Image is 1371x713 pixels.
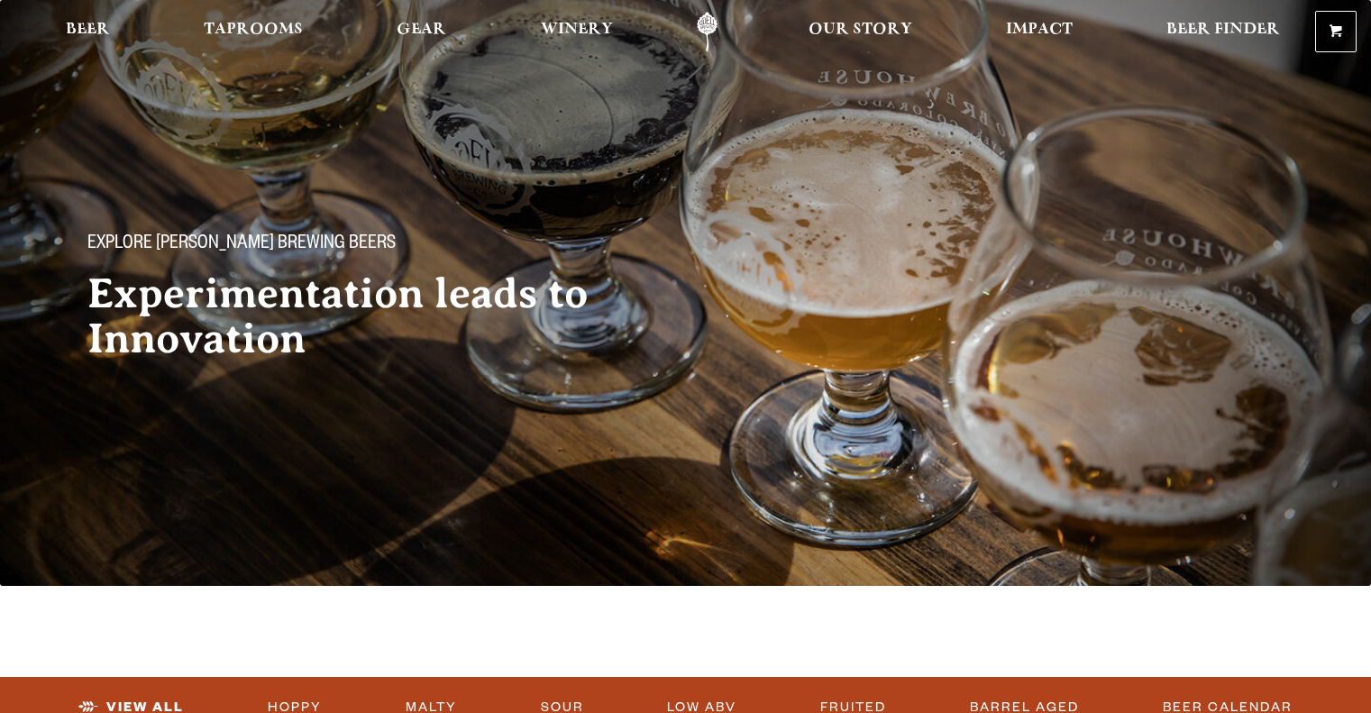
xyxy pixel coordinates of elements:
span: Beer [66,23,110,37]
a: Taprooms [192,12,315,52]
span: Winery [541,23,613,37]
a: Our Story [797,12,924,52]
a: Odell Home [673,12,741,52]
span: Our Story [809,23,912,37]
a: Impact [994,12,1084,52]
span: Explore [PERSON_NAME] Brewing Beers [87,233,396,257]
a: Beer [54,12,122,52]
h2: Experimentation leads to Innovation [87,271,650,361]
span: Taprooms [204,23,303,37]
a: Beer Finder [1155,12,1292,52]
span: Beer Finder [1166,23,1280,37]
span: Gear [397,23,446,37]
span: Impact [1006,23,1073,37]
a: Winery [529,12,625,52]
a: Gear [385,12,458,52]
